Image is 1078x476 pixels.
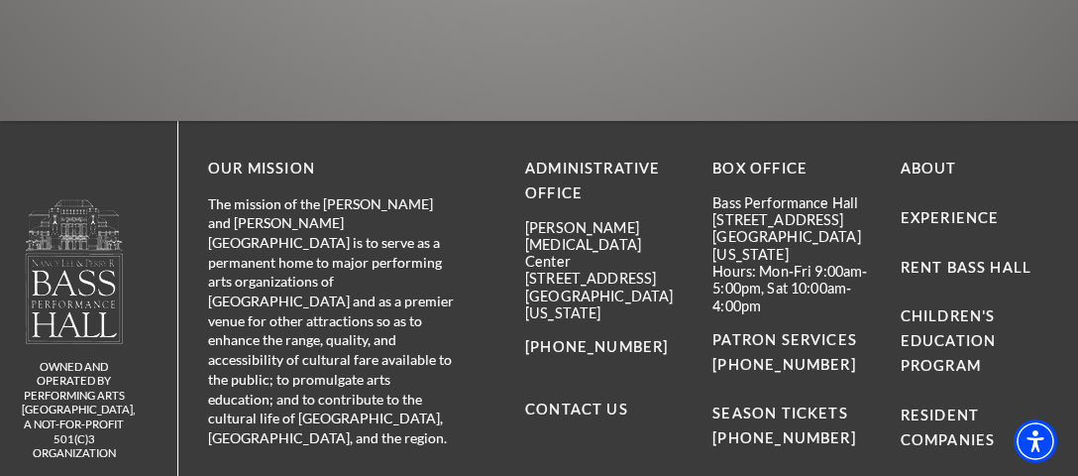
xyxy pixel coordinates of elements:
a: Experience [901,209,1000,226]
p: owned and operated by Performing Arts [GEOGRAPHIC_DATA], A NOT-FOR-PROFIT 501(C)3 ORGANIZATION [22,360,126,461]
p: PATRON SERVICES [PHONE_NUMBER] [712,328,870,378]
a: Rent Bass Hall [901,259,1031,276]
a: Resident Companies [901,407,996,448]
p: SEASON TICKETS [PHONE_NUMBER] [712,378,870,452]
a: About [901,160,957,177]
p: [PERSON_NAME][MEDICAL_DATA] Center [525,219,683,271]
p: [STREET_ADDRESS] [712,211,870,228]
p: Administrative Office [525,157,683,206]
img: owned and operated by Performing Arts Fort Worth, A NOT-FOR-PROFIT 501(C)3 ORGANIZATION [24,198,125,344]
div: Accessibility Menu [1014,419,1057,463]
p: Bass Performance Hall [712,194,870,211]
p: [STREET_ADDRESS] [525,270,683,287]
p: BOX OFFICE [712,157,870,181]
p: The mission of the [PERSON_NAME] and [PERSON_NAME][GEOGRAPHIC_DATA] is to serve as a permanent ho... [208,194,456,448]
p: OUR MISSION [208,157,456,181]
p: Hours: Mon-Fri 9:00am-5:00pm, Sat 10:00am-4:00pm [712,263,870,314]
a: Children's Education Program [901,307,997,374]
a: Contact Us [525,401,628,417]
p: [GEOGRAPHIC_DATA][US_STATE] [712,228,870,263]
p: [PHONE_NUMBER] [525,335,683,360]
p: [GEOGRAPHIC_DATA][US_STATE] [525,288,683,322]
